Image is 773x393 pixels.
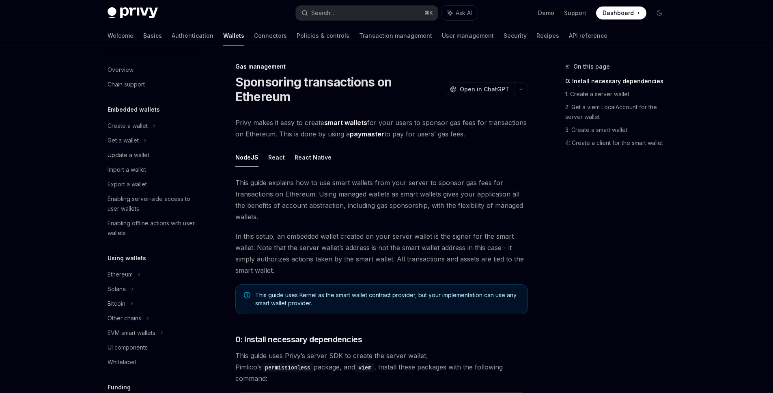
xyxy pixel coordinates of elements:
[460,85,509,93] span: Open in ChatGPT
[442,26,494,45] a: User management
[235,231,528,276] span: In this setup, an embedded wallet created on your server wallet is the signer for the smart walle...
[456,9,472,17] span: Ask AI
[235,117,528,140] span: Privy makes it easy to create for your users to sponsor gas fees for transactions on Ethereum. Th...
[101,148,205,162] a: Update a wallet
[108,165,146,175] div: Import a wallet
[295,148,332,167] button: React Native
[108,284,126,294] div: Solana
[424,10,433,16] span: ⌘ K
[108,150,149,160] div: Update a wallet
[172,26,213,45] a: Authentication
[108,26,133,45] a: Welcome
[143,26,162,45] a: Basics
[101,216,205,240] a: Enabling offline actions with user wallets
[108,194,200,214] div: Enabling server-side access to user wallets
[350,130,384,138] a: paymaster
[108,121,148,131] div: Create a wallet
[108,382,131,392] h5: Funding
[355,363,375,372] code: viem
[569,26,607,45] a: API reference
[296,6,438,20] button: Search...⌘K
[603,9,634,17] span: Dashboard
[565,136,672,149] a: 4: Create a client for the smart wallet
[108,357,136,367] div: Whitelabel
[235,334,362,345] span: 0: Install necessary dependencies
[101,177,205,192] a: Export a wallet
[108,7,158,19] img: dark logo
[235,350,528,384] span: This guide uses Privy’s server SDK to create the server wallet, Pimlico’s package, and . Install ...
[573,62,610,71] span: On this page
[445,82,514,96] button: Open in ChatGPT
[108,80,145,89] div: Chain support
[359,26,432,45] a: Transaction management
[311,8,334,18] div: Search...
[504,26,527,45] a: Security
[101,355,205,369] a: Whitelabel
[235,75,441,104] h1: Sponsoring transactions on Ethereum
[564,9,586,17] a: Support
[297,26,349,45] a: Policies & controls
[108,218,200,238] div: Enabling offline actions with user wallets
[108,299,125,309] div: Bitcoin
[254,26,287,45] a: Connectors
[108,313,141,323] div: Other chains
[565,101,672,123] a: 2: Get a viem LocalAccount for the server wallet
[101,77,205,92] a: Chain support
[565,88,672,101] a: 1: Create a server wallet
[268,148,285,167] button: React
[565,123,672,136] a: 3: Create a smart wallet
[108,270,133,279] div: Ethereum
[108,343,148,352] div: UI components
[108,328,155,338] div: EVM smart wallets
[108,65,133,75] div: Overview
[255,291,519,307] span: This guide uses Kernel as the smart wallet contract provider, but your implementation can use any...
[235,63,528,71] div: Gas management
[108,136,139,145] div: Get a wallet
[244,292,250,298] svg: Note
[101,63,205,77] a: Overview
[596,6,646,19] a: Dashboard
[565,75,672,88] a: 0: Install necessary dependencies
[235,177,528,222] span: This guide explains how to use smart wallets from your server to sponsor gas fees for transaction...
[108,179,147,189] div: Export a wallet
[262,363,314,372] code: permissionless
[101,162,205,177] a: Import a wallet
[442,6,478,20] button: Ask AI
[223,26,244,45] a: Wallets
[101,192,205,216] a: Enabling server-side access to user wallets
[101,340,205,355] a: UI components
[536,26,559,45] a: Recipes
[324,119,367,127] strong: smart wallets
[653,6,666,19] button: Toggle dark mode
[538,9,554,17] a: Demo
[108,253,146,263] h5: Using wallets
[235,148,258,167] button: NodeJS
[108,105,160,114] h5: Embedded wallets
